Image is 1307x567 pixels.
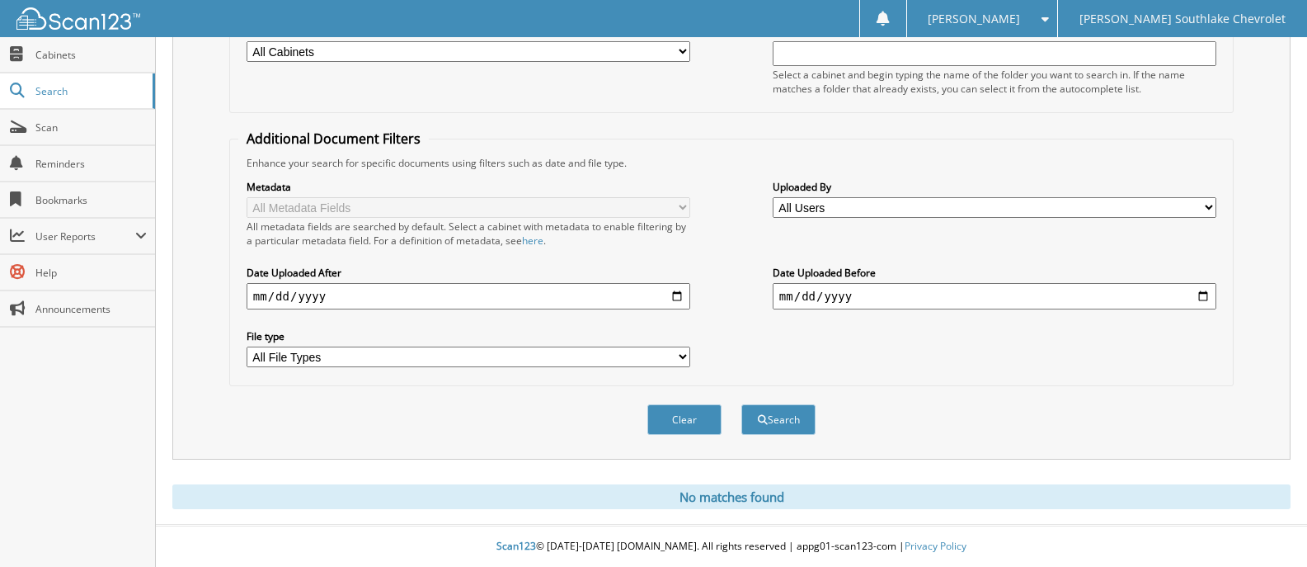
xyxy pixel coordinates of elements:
[773,180,1216,194] label: Uploaded By
[238,156,1225,170] div: Enhance your search for specific documents using filters such as date and file type.
[247,266,690,280] label: Date Uploaded After
[35,84,144,98] span: Search
[238,130,429,148] legend: Additional Document Filters
[35,302,147,316] span: Announcements
[522,234,543,248] a: here
[928,14,1020,24] span: [PERSON_NAME]
[35,157,147,171] span: Reminders
[156,527,1307,567] div: © [DATE]-[DATE] [DOMAIN_NAME]. All rights reserved | appg01-scan123-com |
[1079,14,1286,24] span: [PERSON_NAME] Southlake Chevrolet
[773,68,1216,96] div: Select a cabinet and begin typing the name of the folder you want to search in. If the name match...
[247,283,690,309] input: start
[773,266,1216,280] label: Date Uploaded Before
[35,266,147,280] span: Help
[741,404,816,435] button: Search
[35,120,147,135] span: Scan
[35,48,147,62] span: Cabinets
[647,404,722,435] button: Clear
[16,7,140,30] img: scan123-logo-white.svg
[1225,488,1307,567] iframe: Chat Widget
[35,193,147,207] span: Bookmarks
[905,539,966,553] a: Privacy Policy
[35,229,135,243] span: User Reports
[496,539,536,553] span: Scan123
[773,283,1216,309] input: end
[247,220,690,248] div: All metadata fields are searched by default. Select a cabinet with metadata to enable filtering b...
[172,484,1291,509] div: No matches found
[247,180,690,194] label: Metadata
[247,329,690,343] label: File type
